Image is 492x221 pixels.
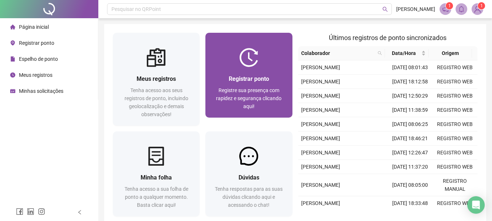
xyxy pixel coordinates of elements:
[301,93,340,99] span: [PERSON_NAME]
[19,40,54,46] span: Registrar ponto
[125,186,188,208] span: Tenha acesso a sua folha de ponto a qualquer momento. Basta clicar aqui!
[388,117,433,131] td: [DATE] 08:06:25
[38,208,45,215] span: instagram
[433,75,477,89] td: REGISTRO WEB
[27,208,34,215] span: linkedin
[388,89,433,103] td: [DATE] 12:50:29
[301,135,340,141] span: [PERSON_NAME]
[239,174,259,181] span: Dúvidas
[301,182,340,188] span: [PERSON_NAME]
[433,146,477,160] td: REGISTRO WEB
[388,196,433,210] td: [DATE] 18:33:48
[10,88,15,94] span: schedule
[442,6,449,12] span: notification
[19,88,63,94] span: Minhas solicitações
[448,3,451,8] span: 1
[301,164,340,170] span: [PERSON_NAME]
[385,46,428,60] th: Data/Hora
[467,196,485,214] div: Open Intercom Messenger
[77,210,82,215] span: left
[433,117,477,131] td: REGISTRO WEB
[388,103,433,117] td: [DATE] 11:38:59
[216,87,282,109] span: Registre sua presença com rapidez e segurança clicando aqui!
[19,24,49,30] span: Página inicial
[433,60,477,75] td: REGISTRO WEB
[10,24,15,29] span: home
[301,64,340,70] span: [PERSON_NAME]
[10,56,15,62] span: file
[472,4,483,15] img: 90502
[301,200,340,206] span: [PERSON_NAME]
[137,75,176,82] span: Meus registros
[433,174,477,196] td: REGISTRO MANUAL
[301,49,375,57] span: Colaborador
[388,75,433,89] td: [DATE] 18:12:58
[433,196,477,210] td: REGISTRO WEB
[388,131,433,146] td: [DATE] 18:46:21
[433,103,477,117] td: REGISTRO WEB
[458,6,465,12] span: bell
[113,131,200,216] a: Minha folhaTenha acesso a sua folha de ponto a qualquer momento. Basta clicar aqui!
[388,174,433,196] td: [DATE] 08:05:00
[382,7,388,12] span: search
[429,46,472,60] th: Origem
[215,186,283,208] span: Tenha respostas para as suas dúvidas clicando aqui e acessando o chat!
[378,51,382,55] span: search
[433,131,477,146] td: REGISTRO WEB
[376,48,383,59] span: search
[301,150,340,155] span: [PERSON_NAME]
[433,160,477,174] td: REGISTRO WEB
[388,146,433,160] td: [DATE] 12:26:47
[229,75,269,82] span: Registrar ponto
[480,3,483,8] span: 1
[301,107,340,113] span: [PERSON_NAME]
[113,33,200,126] a: Meus registrosTenha acesso aos seus registros de ponto, incluindo geolocalização e demais observa...
[388,49,420,57] span: Data/Hora
[10,40,15,46] span: environment
[388,160,433,174] td: [DATE] 11:37:20
[433,89,477,103] td: REGISTRO WEB
[478,2,485,9] sup: Atualize o seu contato no menu Meus Dados
[10,72,15,78] span: clock-circle
[19,72,52,78] span: Meus registros
[125,87,188,117] span: Tenha acesso aos seus registros de ponto, incluindo geolocalização e demais observações!
[205,33,292,118] a: Registrar pontoRegistre sua presença com rapidez e segurança clicando aqui!
[329,34,446,42] span: Últimos registros de ponto sincronizados
[301,121,340,127] span: [PERSON_NAME]
[301,79,340,84] span: [PERSON_NAME]
[141,174,172,181] span: Minha folha
[205,131,292,216] a: DúvidasTenha respostas para as suas dúvidas clicando aqui e acessando o chat!
[396,5,435,13] span: [PERSON_NAME]
[19,56,58,62] span: Espelho de ponto
[16,208,23,215] span: facebook
[388,60,433,75] td: [DATE] 08:01:43
[446,2,453,9] sup: 1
